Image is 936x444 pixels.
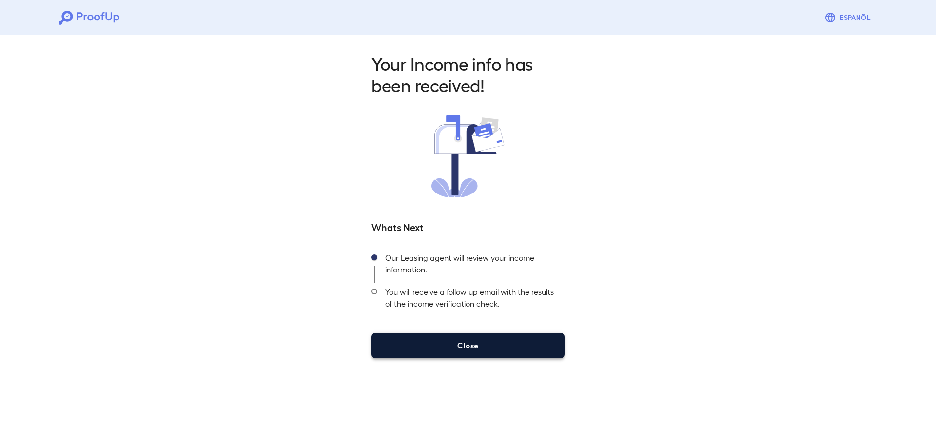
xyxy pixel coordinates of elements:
div: You will receive a follow up email with the results of the income verification check. [377,283,565,317]
img: received.svg [431,115,505,197]
div: Our Leasing agent will review your income information. [377,249,565,283]
button: Espanõl [820,8,877,27]
button: Close [371,333,565,358]
h5: Whats Next [371,220,565,233]
h2: Your Income info has been received! [371,53,565,96]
